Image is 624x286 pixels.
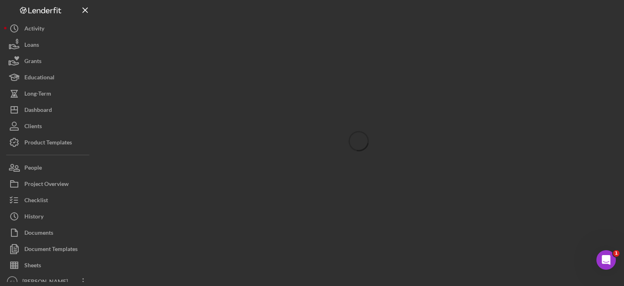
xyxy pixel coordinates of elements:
button: Clients [4,118,93,134]
div: Sheets [24,257,41,275]
div: Loans [24,37,39,55]
button: People [4,159,93,176]
button: Project Overview [4,176,93,192]
div: History [24,208,43,227]
button: Dashboard [4,102,93,118]
button: Product Templates [4,134,93,151]
button: Educational [4,69,93,85]
div: Dashboard [24,102,52,120]
div: Checklist [24,192,48,210]
div: Documents [24,225,53,243]
div: Clients [24,118,42,136]
button: Document Templates [4,241,93,257]
div: People [24,159,42,178]
div: Project Overview [24,176,69,194]
div: Activity [24,20,44,39]
text: SJ [10,279,14,284]
button: Documents [4,225,93,241]
div: Educational [24,69,54,87]
button: Loans [4,37,93,53]
div: Document Templates [24,241,78,259]
button: History [4,208,93,225]
div: Long-Term [24,85,51,104]
div: Product Templates [24,134,72,153]
iframe: Intercom live chat [596,250,616,270]
span: 1 [613,250,620,257]
button: Grants [4,53,93,69]
button: Checklist [4,192,93,208]
div: Grants [24,53,41,71]
button: Long-Term [4,85,93,102]
button: Sheets [4,257,93,273]
button: Activity [4,20,93,37]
